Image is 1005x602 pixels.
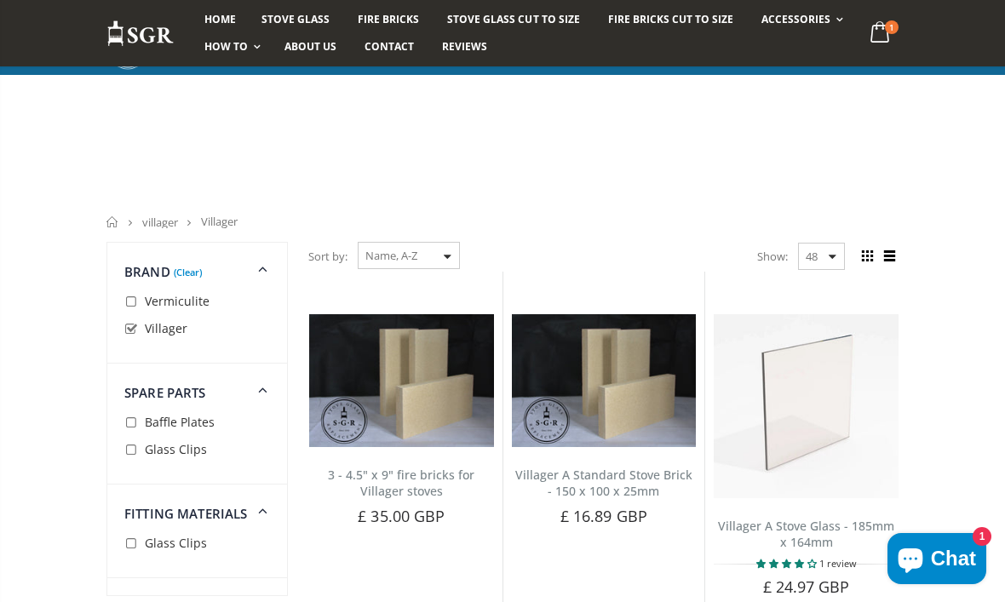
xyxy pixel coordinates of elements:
[204,12,236,26] span: Home
[880,247,899,266] span: List view
[192,33,269,60] a: How To
[761,12,830,26] span: Accessories
[714,314,899,499] img: Villager A replacement stove glass
[749,6,852,33] a: Accessories
[145,293,210,309] span: Vermiculite
[763,576,850,597] span: £ 24.97 GBP
[756,557,819,570] span: 4.00 stars
[261,12,330,26] span: Stove Glass
[434,6,592,33] a: Stove Glass Cut To Size
[328,467,474,499] a: 3 - 4.5" x 9" fire bricks for Villager stoves
[106,216,119,227] a: Home
[858,247,876,266] span: Grid view
[284,39,336,54] span: About us
[447,12,579,26] span: Stove Glass Cut To Size
[145,414,215,430] span: Baffle Plates
[309,314,494,448] img: 3 - 4.5" x 9" fire bricks for Villager stoves
[885,20,899,34] span: 1
[201,214,238,229] span: Villager
[608,12,733,26] span: Fire Bricks Cut To Size
[249,6,342,33] a: Stove Glass
[124,505,248,522] span: Fitting Materials
[358,12,419,26] span: Fire Bricks
[145,535,207,551] span: Glass Clips
[358,506,445,526] span: £ 35.00 GBP
[429,33,500,60] a: Reviews
[145,320,187,336] span: Villager
[365,39,414,54] span: Contact
[595,6,746,33] a: Fire Bricks Cut To Size
[345,6,432,33] a: Fire Bricks
[272,33,349,60] a: About us
[757,243,788,270] span: Show:
[882,533,991,588] inbox-online-store-chat: Shopify online store chat
[204,39,248,54] span: How To
[192,6,249,33] a: Home
[864,17,899,50] a: 1
[142,215,178,230] a: villager
[442,39,487,54] span: Reviews
[560,506,647,526] span: £ 16.89 GBP
[124,384,206,401] span: Spare Parts
[308,242,347,272] span: Sort by:
[352,33,427,60] a: Contact
[124,263,170,280] span: Brand
[515,467,692,499] a: Villager A Standard Stove Brick - 150 x 100 x 25mm
[174,270,202,274] a: (Clear)
[145,441,207,457] span: Glass Clips
[718,518,894,550] a: Villager A Stove Glass - 185mm x 164mm
[512,314,697,448] img: Villager A Standard Stove Brick
[106,20,175,48] img: Stove Glass Replacement
[819,557,857,570] span: 1 review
